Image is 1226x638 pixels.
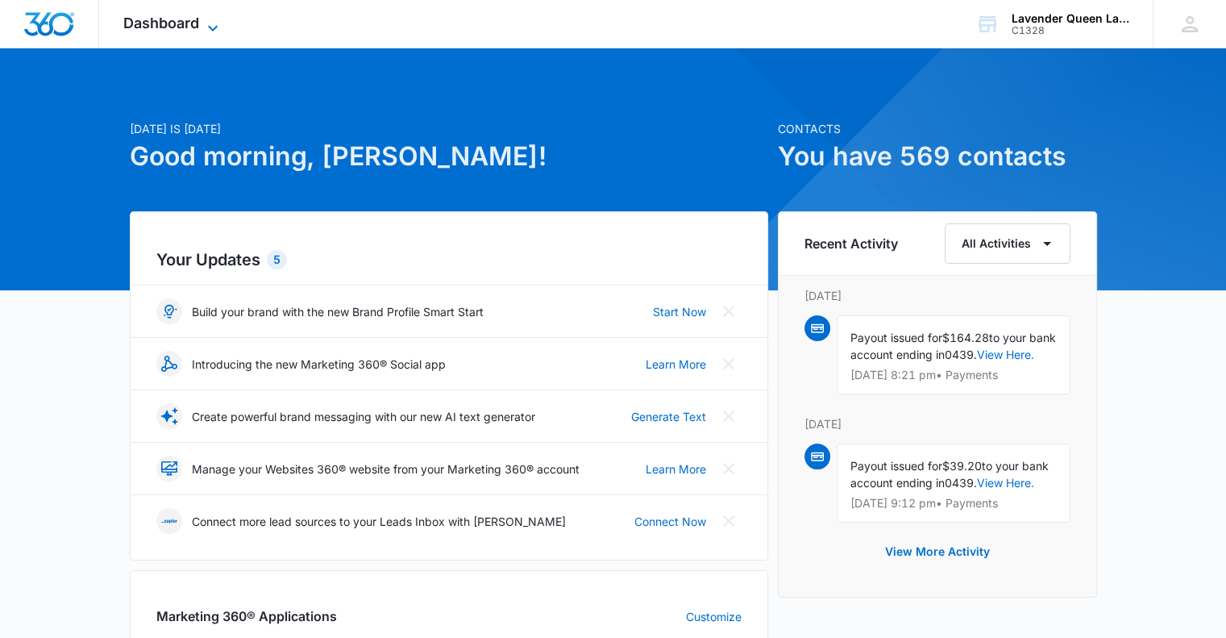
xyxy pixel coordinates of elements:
[716,508,742,534] button: Close
[850,498,1057,509] p: [DATE] 9:12 pm • Payments
[850,459,942,473] span: Payout issued for
[646,461,706,477] a: Learn More
[977,348,1034,361] a: View Here.
[716,351,742,377] button: Close
[804,287,1070,304] p: [DATE]
[945,476,977,490] span: 0439.
[850,369,1057,381] p: [DATE] 8:21 pm • Payments
[945,223,1070,264] button: All Activities
[778,137,1097,176] h1: You have 569 contacts
[804,415,1070,432] p: [DATE]
[850,331,942,344] span: Payout issued for
[686,608,742,625] a: Customize
[267,250,287,269] div: 5
[646,356,706,373] a: Learn More
[631,408,706,425] a: Generate Text
[130,137,768,176] h1: Good morning, [PERSON_NAME]!
[942,331,989,344] span: $164.28
[1012,25,1129,36] div: account id
[1012,12,1129,25] div: account name
[192,513,566,530] p: Connect more lead sources to your Leads Inbox with [PERSON_NAME]
[192,303,484,320] p: Build your brand with the new Brand Profile Smart Start
[942,459,982,473] span: $39.20
[123,15,199,31] span: Dashboard
[804,234,898,253] h6: Recent Activity
[156,607,337,626] h2: Marketing 360® Applications
[192,356,446,373] p: Introducing the new Marketing 360® Social app
[945,348,977,361] span: 0439.
[653,303,706,320] a: Start Now
[716,403,742,429] button: Close
[130,120,768,137] p: [DATE] is [DATE]
[869,532,1006,571] button: View More Activity
[634,513,706,530] a: Connect Now
[716,456,742,482] button: Close
[156,248,742,272] h2: Your Updates
[716,298,742,324] button: Close
[192,408,535,425] p: Create powerful brand messaging with our new AI text generator
[977,476,1034,490] a: View Here.
[192,461,580,477] p: Manage your Websites 360® website from your Marketing 360® account
[778,120,1097,137] p: Contacts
